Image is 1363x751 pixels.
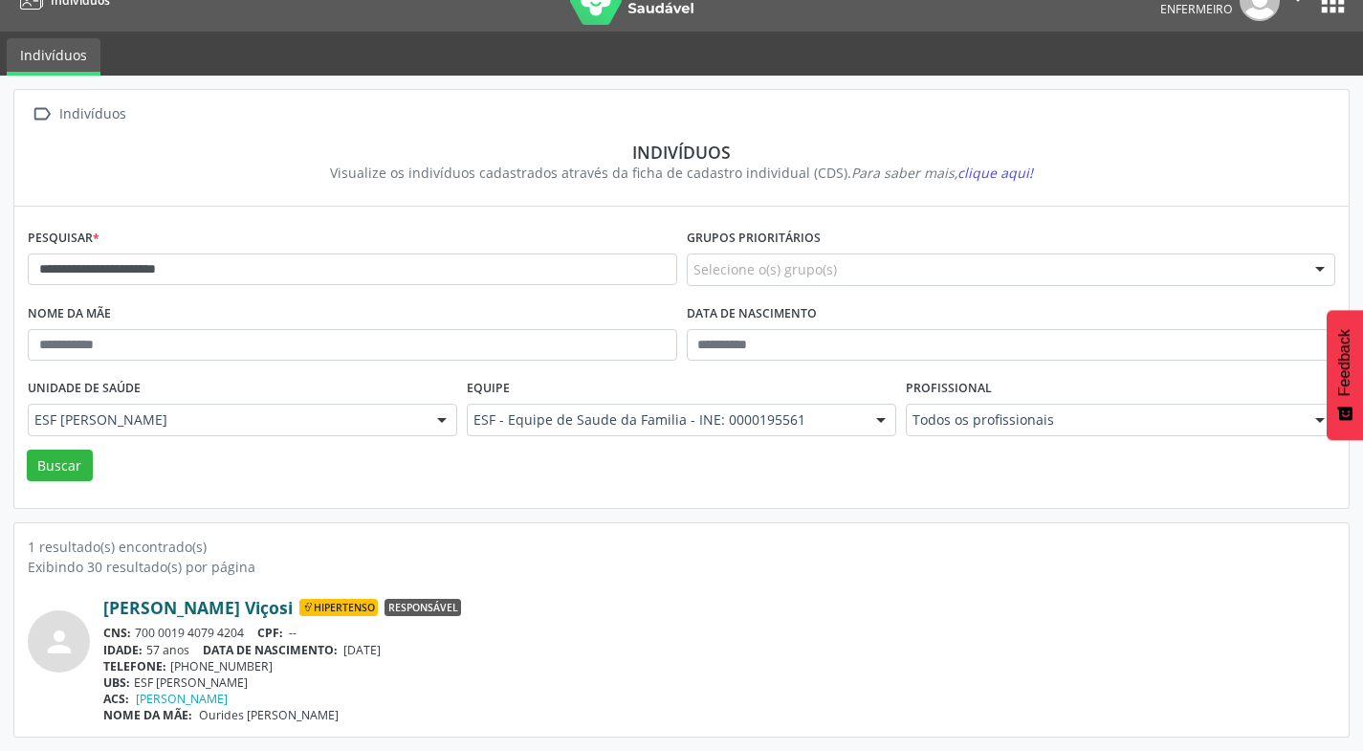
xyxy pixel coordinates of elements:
span: ESF [PERSON_NAME] [34,410,418,430]
span: Hipertenso [299,599,378,616]
span: Responsável [385,599,461,616]
div: Visualize os indivíduos cadastrados através da ficha de cadastro individual (CDS). [41,163,1322,183]
label: Unidade de saúde [28,374,141,404]
label: Grupos prioritários [687,224,821,254]
span: CNS: [103,625,131,641]
i: person [42,625,77,659]
span: DATA DE NASCIMENTO: [203,642,338,658]
span: -- [289,625,297,641]
a: [PERSON_NAME] Viçosi [103,597,293,618]
button: Feedback - Mostrar pesquisa [1327,310,1363,440]
span: Enfermeiro [1160,1,1233,17]
span: Todos os profissionais [912,410,1296,430]
div: ESF [PERSON_NAME] [103,674,1335,691]
a: [PERSON_NAME] [136,691,228,707]
div: 1 resultado(s) encontrado(s) [28,537,1335,557]
span: TELEFONE: [103,658,166,674]
div: Indivíduos [55,100,129,128]
div: [PHONE_NUMBER] [103,658,1335,674]
i:  [28,100,55,128]
a:  Indivíduos [28,100,129,128]
div: Exibindo 30 resultado(s) por página [28,557,1335,577]
label: Profissional [906,374,992,404]
span: clique aqui! [957,164,1033,182]
span: ESF - Equipe de Saude da Familia - INE: 0000195561 [473,410,857,430]
label: Equipe [467,374,510,404]
span: NOME DA MÃE: [103,707,192,723]
button: Buscar [27,450,93,482]
span: IDADE: [103,642,143,658]
div: Indivíduos [41,142,1322,163]
span: [DATE] [343,642,381,658]
span: Feedback [1336,329,1353,396]
span: Selecione o(s) grupo(s) [693,259,837,279]
div: 700 0019 4079 4204 [103,625,1335,641]
label: Nome da mãe [28,299,111,329]
a: Indivíduos [7,38,100,76]
span: ACS: [103,691,129,707]
label: Pesquisar [28,224,99,254]
span: UBS: [103,674,130,691]
label: Data de nascimento [687,299,817,329]
span: CPF: [257,625,283,641]
div: 57 anos [103,642,1335,658]
span: Ourides [PERSON_NAME] [199,707,339,723]
i: Para saber mais, [851,164,1033,182]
